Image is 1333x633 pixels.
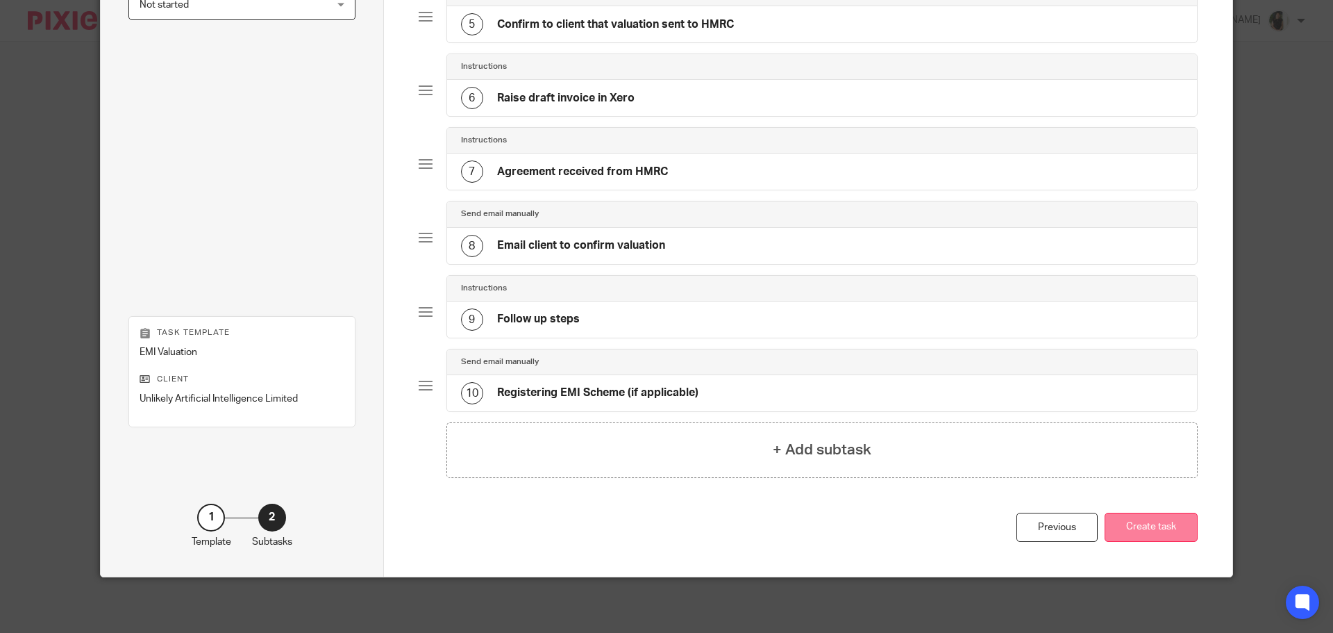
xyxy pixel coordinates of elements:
[197,504,225,532] div: 1
[497,238,665,253] h4: Email client to confirm valuation
[461,135,507,146] h4: Instructions
[461,61,507,72] h4: Instructions
[252,535,292,549] p: Subtasks
[497,17,734,32] h4: Confirm to client that valuation sent to HMRC
[140,374,344,385] p: Client
[140,327,344,338] p: Task template
[140,392,344,406] p: Unlikely Artificial Intelligence Limited
[497,312,580,327] h4: Follow up steps
[497,165,668,179] h4: Agreement received from HMRC
[461,309,483,331] div: 9
[461,87,483,109] div: 6
[461,382,483,404] div: 10
[497,91,635,106] h4: Raise draft invoice in Xero
[461,283,507,294] h4: Instructions
[461,235,483,257] div: 8
[773,439,871,461] h4: + Add subtask
[192,535,231,549] p: Template
[461,356,539,368] h4: Send email manually
[461,13,483,35] div: 5
[1016,513,1098,543] div: Previous
[461,208,539,220] h4: Send email manually
[258,504,286,532] div: 2
[1105,513,1198,543] button: Create task
[497,386,698,400] h4: Registering EMI Scheme (if applicable)
[140,345,344,359] p: EMI Valuation
[461,161,483,183] div: 7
